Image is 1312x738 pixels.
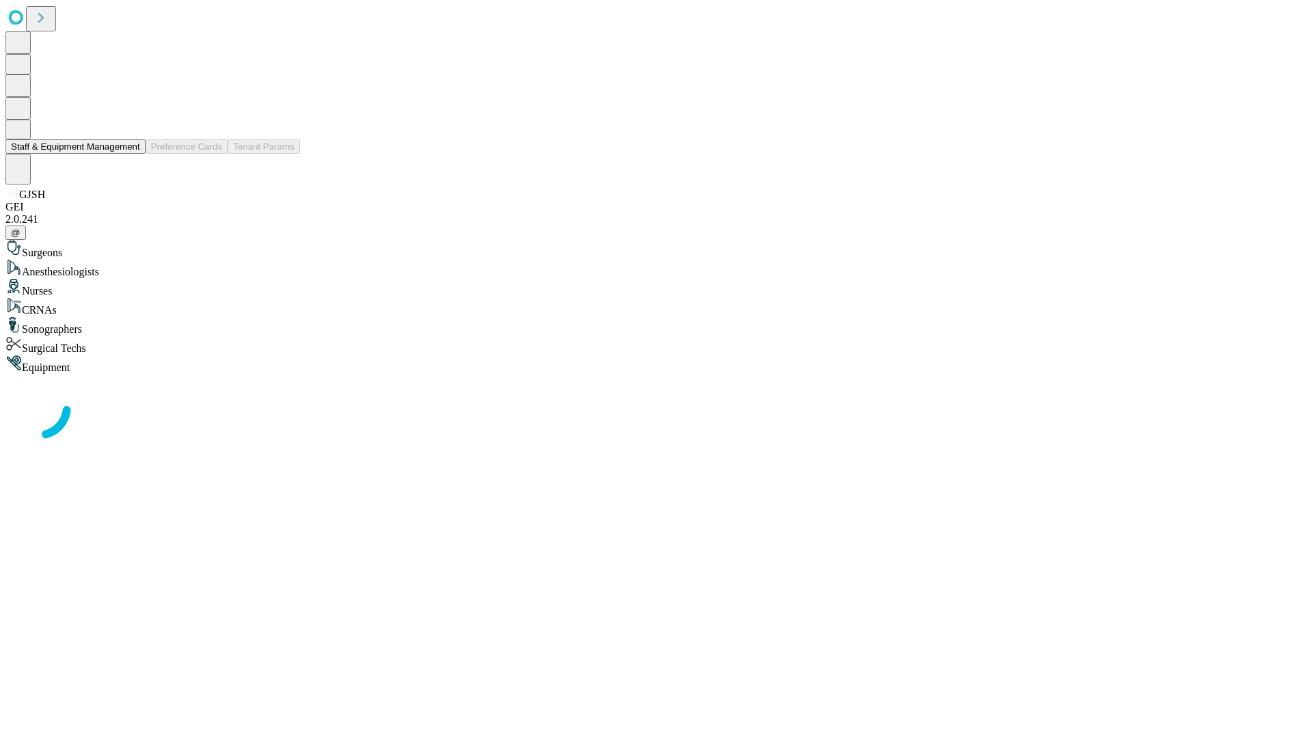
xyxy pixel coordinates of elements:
[19,189,45,200] span: GJSH
[5,139,146,154] button: Staff & Equipment Management
[5,259,1307,278] div: Anesthesiologists
[11,228,20,238] span: @
[146,139,228,154] button: Preference Cards
[228,139,300,154] button: Tenant Params
[5,336,1307,355] div: Surgical Techs
[5,225,26,240] button: @
[5,278,1307,297] div: Nurses
[5,213,1307,225] div: 2.0.241
[5,355,1307,374] div: Equipment
[5,297,1307,316] div: CRNAs
[5,201,1307,213] div: GEI
[5,316,1307,336] div: Sonographers
[5,240,1307,259] div: Surgeons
